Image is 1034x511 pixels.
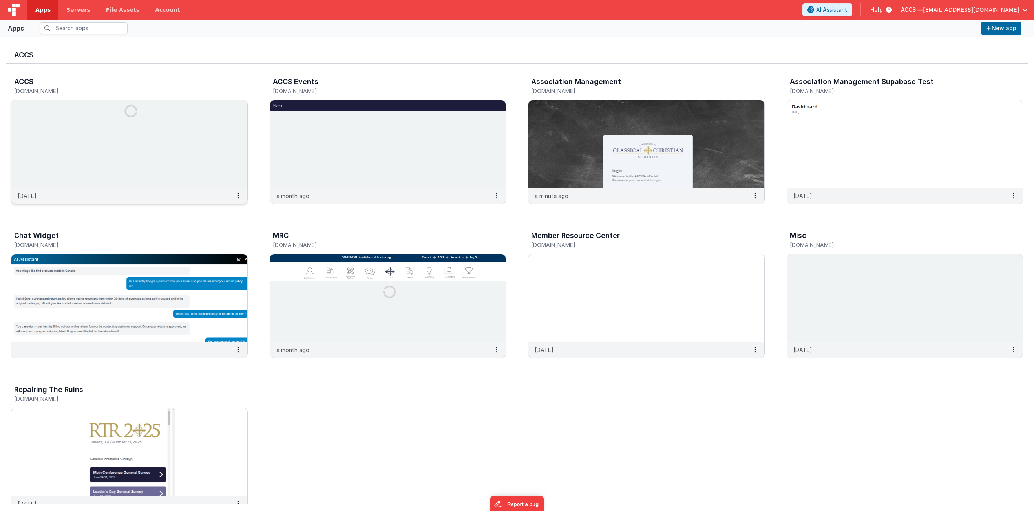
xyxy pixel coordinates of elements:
[18,500,37,508] p: [DATE]
[273,78,318,86] h3: ACCS Events
[276,192,309,200] p: a month ago
[816,6,847,14] span: AI Assistant
[870,6,883,14] span: Help
[14,242,228,248] h5: [DOMAIN_NAME]
[66,6,90,14] span: Servers
[14,78,33,86] h3: ACCS
[273,88,487,94] h5: [DOMAIN_NAME]
[531,232,620,240] h3: Member Resource Center
[535,346,554,354] p: [DATE]
[531,242,745,248] h5: [DOMAIN_NAME]
[273,242,487,248] h5: [DOMAIN_NAME]
[531,88,745,94] h5: [DOMAIN_NAME]
[802,3,852,16] button: AI Assistant
[14,232,59,240] h3: Chat Widget
[535,192,568,200] p: a minute ago
[14,88,228,94] h5: [DOMAIN_NAME]
[106,6,140,14] span: File Assets
[14,386,83,394] h3: Repairing The Ruins
[40,22,128,34] input: Search apps
[273,232,289,240] h3: MRC
[981,22,1021,35] button: New app
[35,6,51,14] span: Apps
[531,78,621,86] h3: Association Management
[790,232,806,240] h3: Misc
[793,192,812,200] p: [DATE]
[8,24,24,33] div: Apps
[901,6,923,14] span: ACCS —
[14,396,228,402] h5: [DOMAIN_NAME]
[901,6,1028,14] button: ACCS — [EMAIL_ADDRESS][DOMAIN_NAME]
[790,88,1004,94] h5: [DOMAIN_NAME]
[14,51,1020,59] h3: ACCS
[276,346,309,354] p: a month ago
[790,242,1004,248] h5: [DOMAIN_NAME]
[793,346,812,354] p: [DATE]
[18,192,37,200] p: [DATE]
[790,78,934,86] h3: Association Management Supabase Test
[923,6,1019,14] span: [EMAIL_ADDRESS][DOMAIN_NAME]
